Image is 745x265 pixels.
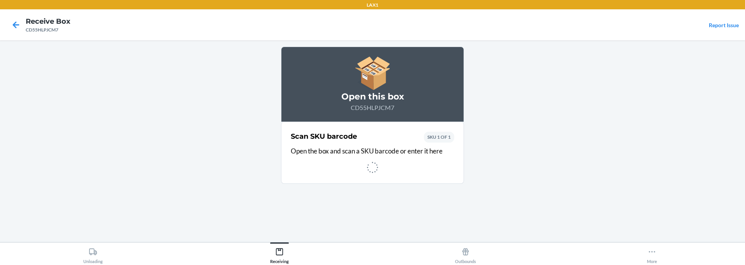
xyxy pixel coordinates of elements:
[291,103,454,112] p: CD55HLPJCM7
[83,244,103,264] div: Unloading
[26,26,70,33] div: CD55HLPJCM7
[291,146,454,156] p: Open the box and scan a SKU barcode or enter it here
[270,244,289,264] div: Receiving
[26,16,70,26] h4: Receive Box
[186,242,373,264] button: Receiving
[709,22,739,28] a: Report Issue
[427,134,451,141] p: SKU 1 OF 1
[291,131,357,141] h2: Scan SKU barcode
[367,2,378,9] p: LAX1
[455,244,476,264] div: Outbounds
[372,242,559,264] button: Outbounds
[291,91,454,103] h3: Open this box
[647,244,657,264] div: More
